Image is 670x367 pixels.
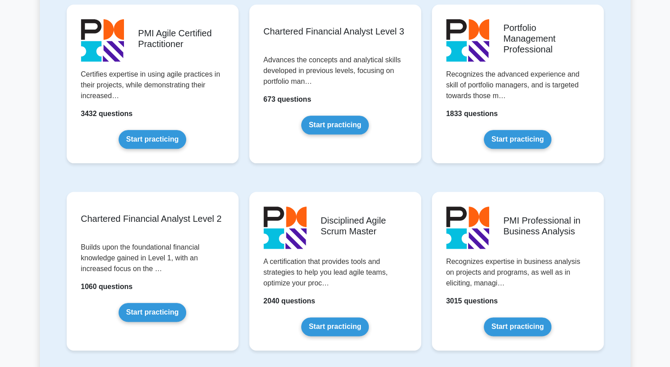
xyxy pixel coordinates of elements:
[301,317,369,336] a: Start practicing
[484,130,551,149] a: Start practicing
[119,303,186,322] a: Start practicing
[484,317,551,336] a: Start practicing
[301,116,369,134] a: Start practicing
[119,130,186,149] a: Start practicing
